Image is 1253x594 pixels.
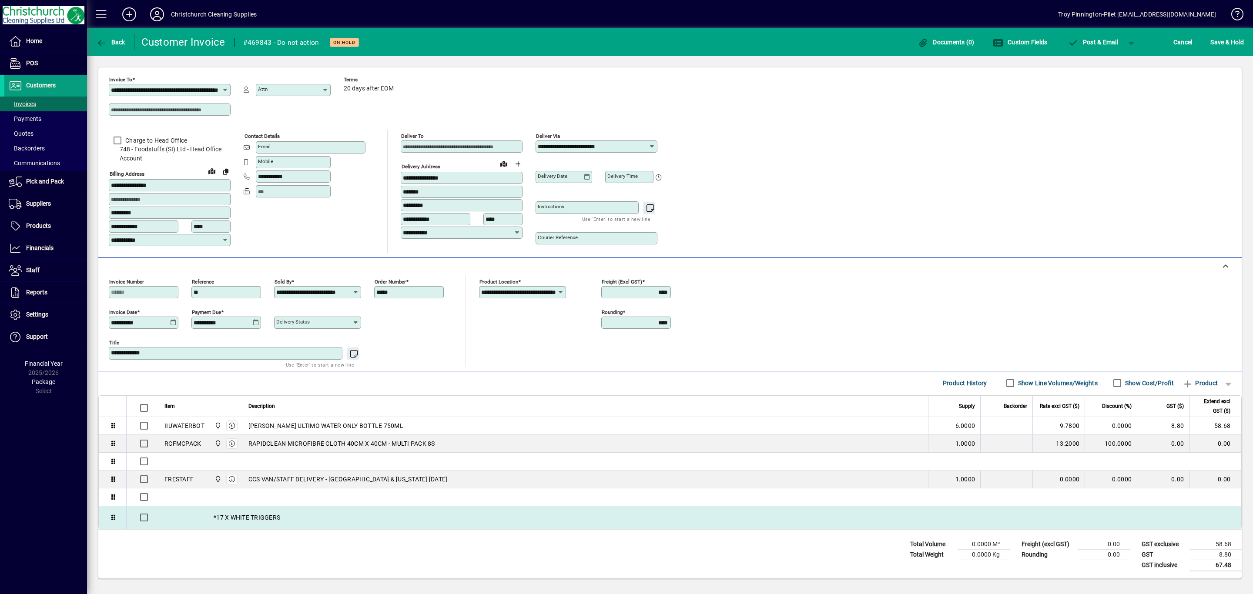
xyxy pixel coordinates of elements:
div: #469843 - Do not action [243,36,319,50]
mat-label: Courier Reference [538,234,578,240]
a: POS [4,53,87,74]
span: Products [26,222,51,229]
label: Charge to Head Office [124,136,187,145]
span: Product History [943,376,987,390]
td: Rounding [1017,549,1078,560]
div: FRESTAFF [164,475,194,484]
div: *17 X WHITE TRIGGERS [159,506,1241,529]
td: 8.80 [1189,549,1242,560]
span: Item [164,401,175,411]
span: Communications [9,160,60,167]
span: Pick and Pack [26,178,64,185]
td: Total Volume [906,539,958,549]
mat-label: Instructions [538,204,564,210]
td: 67.48 [1189,560,1242,571]
div: 13.2000 [1038,439,1079,448]
span: Description [248,401,275,411]
span: Christchurch Cleaning Supplies Ltd [212,421,222,430]
td: GST [1137,549,1189,560]
td: 100.0000 [1085,435,1137,453]
a: Quotes [4,126,87,141]
button: Profile [143,7,171,22]
mat-label: Invoice To [109,77,132,83]
span: Supply [959,401,975,411]
td: 0.00 [1078,539,1130,549]
mat-label: Deliver To [401,133,424,139]
td: 0.00 [1137,435,1189,453]
td: 0.0000 Kg [958,549,1010,560]
span: Customers [26,82,56,89]
mat-hint: Use 'Enter' to start a new line [582,214,650,224]
mat-label: Title [109,339,119,345]
a: Staff [4,260,87,281]
td: 0.00 [1137,471,1189,488]
span: ave & Hold [1210,35,1244,49]
a: Communications [4,156,87,170]
div: Troy Pinnington-Pilet [EMAIL_ADDRESS][DOMAIN_NAME] [1058,7,1216,21]
span: Backorders [9,145,45,152]
span: On hold [333,40,355,45]
td: 0.00 [1189,471,1241,488]
mat-label: Sold by [275,278,291,284]
span: ost & Email [1068,39,1118,46]
span: S [1210,39,1214,46]
span: Backorder [1004,401,1027,411]
div: Customer Invoice [141,35,225,49]
button: Documents (0) [916,34,977,50]
span: 1.0000 [955,439,975,448]
span: POS [26,60,38,67]
div: 9.7800 [1038,421,1079,430]
button: Custom Fields [991,34,1050,50]
div: 0.0000 [1038,475,1079,484]
span: 1.0000 [955,475,975,484]
div: Christchurch Cleaning Supplies [171,7,257,21]
a: View on map [497,157,511,170]
a: Settings [4,304,87,326]
td: Freight (excl GST) [1017,539,1078,549]
span: Invoices [9,100,36,107]
button: Add [115,7,143,22]
td: 0.00 [1078,549,1130,560]
span: Financials [26,244,54,251]
mat-label: Rounding [602,309,623,315]
span: Back [96,39,125,46]
a: Home [4,30,87,52]
span: Package [32,378,55,385]
span: Quotes [9,130,34,137]
span: Custom Fields [993,39,1048,46]
mat-label: Deliver via [536,133,560,139]
span: Payments [9,115,41,122]
button: Back [94,34,127,50]
span: Home [26,37,42,44]
a: Support [4,326,87,348]
a: Financials [4,237,87,259]
span: CCS VAN/STAFF DELIVERY - [GEOGRAPHIC_DATA] & [US_STATE] [DATE] [248,475,448,484]
span: Support [26,333,48,340]
td: GST exclusive [1137,539,1189,549]
mat-label: Delivery date [538,173,567,179]
span: Christchurch Cleaning Supplies Ltd [212,439,222,448]
mat-label: Freight (excl GST) [602,278,642,284]
span: Product [1183,376,1218,390]
span: [PERSON_NAME] ULTIMO WATER ONLY BOTTLE 750ML [248,421,403,430]
span: 748 - Foodstuffs (SI) Ltd - Head Office Account [109,145,231,163]
mat-label: Attn [258,86,268,92]
a: Products [4,215,87,237]
span: RAPIDCLEAN MICROFIBRE CLOTH 40CM X 40CM - MULTI PACK 8S [248,439,435,448]
span: Extend excl GST ($) [1195,397,1230,416]
td: 8.80 [1137,417,1189,435]
button: Post & Email [1063,34,1122,50]
span: Documents (0) [918,39,975,46]
span: 6.0000 [955,421,975,430]
a: Backorders [4,141,87,156]
span: Settings [26,311,48,318]
td: 0.0000 M³ [958,539,1010,549]
a: Knowledge Base [1225,2,1242,30]
span: Staff [26,267,40,274]
span: Discount (%) [1102,401,1132,411]
span: Christchurch Cleaning Supplies Ltd [212,474,222,484]
button: Product History [939,375,991,391]
span: GST ($) [1166,401,1184,411]
td: 58.68 [1189,417,1241,435]
button: Product [1178,375,1222,391]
